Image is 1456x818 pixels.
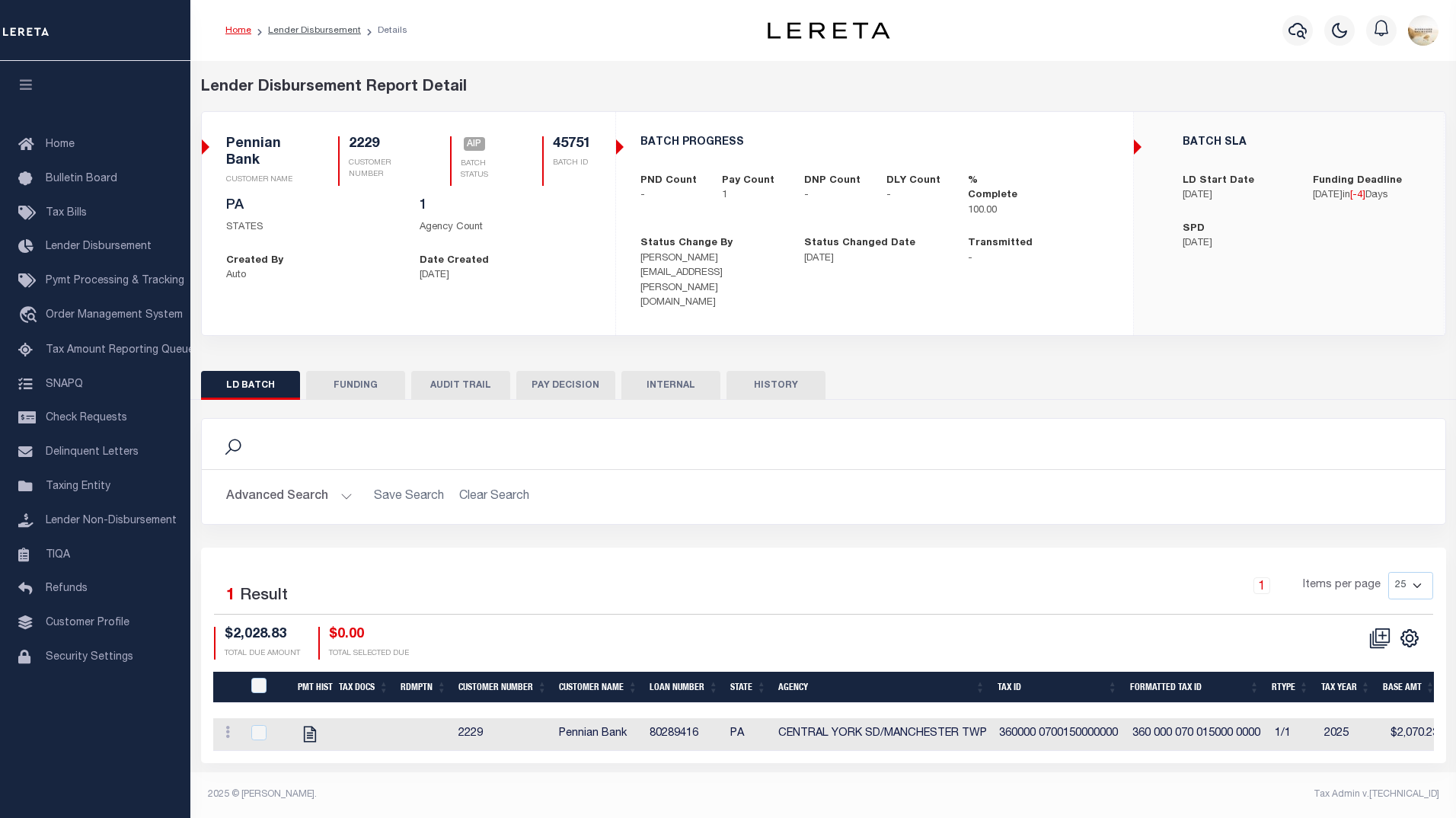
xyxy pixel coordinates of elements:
[461,158,506,181] p: BATCH STATUS
[225,648,300,660] p: TOTAL DUE AMOUNT
[1313,174,1402,189] label: Funding Deadline
[394,672,452,703] th: Rdmptn: activate to sort column ascending
[1303,577,1381,594] span: Items per page
[46,241,152,252] span: Lender Disbursement
[349,136,413,153] h5: 2229
[640,174,697,189] label: PND Count
[772,672,991,703] th: Agency: activate to sort column ascending
[46,516,177,526] span: Lender Non-Disbursement
[1126,718,1269,751] td: 360 000 070 015000 0000
[621,371,720,400] button: INTERNAL
[226,136,302,169] h5: Pennian Bank
[726,371,825,400] button: HISTORY
[1269,718,1318,751] td: 1/1
[420,254,489,269] label: Date Created
[46,379,83,389] span: SNAPQ
[835,788,1439,801] div: Tax Admin v.[TECHNICAL_ID]
[804,236,915,251] label: Status Changed Date
[993,718,1126,751] td: 360000 0700150000000
[361,24,407,37] li: Details
[640,251,781,311] p: [PERSON_NAME][EMAIL_ADDRESS][PERSON_NAME][DOMAIN_NAME]
[968,236,1033,251] label: Transmitted
[452,718,553,751] td: 2229
[1124,672,1266,703] th: Formatted Tax Id: activate to sort column ascending
[722,174,774,189] label: Pay Count
[553,718,643,751] td: Pennian Bank
[196,788,824,801] div: 2025 © [PERSON_NAME].
[553,672,643,703] th: Customer Name: activate to sort column ascending
[553,158,591,169] p: BATCH ID
[420,198,591,215] h5: 1
[464,137,486,151] span: AIP
[420,220,591,235] p: Agency Count
[225,627,300,644] h4: $2,028.83
[225,26,251,35] a: Home
[411,371,510,400] button: AUDIT TRAIL
[242,672,292,703] th: PayeePmtBatchStatus
[420,268,591,283] p: [DATE]
[1318,718,1380,751] td: 2025
[886,188,946,203] p: -
[1313,190,1343,200] span: [DATE]
[1183,188,1290,203] p: [DATE]
[1253,577,1270,594] a: 1
[226,588,235,604] span: 1
[1183,174,1254,189] label: LD Start Date
[46,276,184,286] span: Pymt Processing & Tracking
[804,251,945,267] p: [DATE]
[46,413,127,423] span: Check Requests
[640,188,700,203] p: -
[213,672,242,703] th: &nbsp;&nbsp;&nbsp;&nbsp;&nbsp;&nbsp;&nbsp;&nbsp;&nbsp;&nbsp;
[464,138,486,152] a: AIP
[46,618,129,628] span: Customer Profile
[46,208,87,219] span: Tax Bills
[46,310,183,321] span: Order Management System
[724,718,772,751] td: PA
[1352,190,1362,200] span: -4
[1183,136,1419,149] h5: BATCH SLA
[722,188,781,203] p: 1
[201,371,300,400] button: LD BATCH
[226,268,398,283] p: Auto
[226,174,302,186] p: CUSTOMER NAME
[553,136,591,153] h5: 45751
[46,652,133,663] span: Security Settings
[46,549,70,560] span: TIQA
[46,139,75,150] span: Home
[268,26,361,35] a: Lender Disbursement
[329,627,409,644] h4: $0.00
[968,203,1027,219] p: 100.00
[333,672,395,703] th: Tax Docs: activate to sort column ascending
[201,76,1446,99] div: Lender Disbursement Report Detail
[349,158,413,181] p: CUSTOMER NUMBER
[46,447,139,458] span: Delinquent Letters
[643,672,724,703] th: Loan Number: activate to sort column ascending
[452,672,553,703] th: Customer Number: activate to sort column ascending
[1183,222,1205,237] label: SPD
[1315,672,1377,703] th: Tax Year: activate to sort column ascending
[640,136,1109,149] h5: BATCH PROGRESS
[772,718,993,751] td: CENTRAL YORK SD/MANCHESTER TWP
[640,236,733,251] label: Status Change By
[886,174,940,189] label: DLY Count
[991,672,1124,703] th: Tax Id: activate to sort column ascending
[804,188,864,203] p: -
[226,198,398,215] h5: PA
[804,174,861,189] label: DNP Count
[306,371,405,400] button: FUNDING
[18,306,43,326] i: travel_explore
[724,672,772,703] th: State: activate to sort column ascending
[1380,718,1445,751] td: $2,070.23
[226,482,353,512] button: Advanced Search
[768,22,889,39] img: logo-dark.svg
[46,481,110,492] span: Taxing Entity
[968,174,1027,203] label: % Complete
[240,584,288,609] label: Result
[516,371,615,400] button: PAY DECISION
[46,583,88,594] span: Refunds
[329,648,409,660] p: TOTAL SELECTED DUE
[1266,672,1315,703] th: RType: activate to sort column ascending
[46,345,194,356] span: Tax Amount Reporting Queue
[1313,188,1420,203] p: in Days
